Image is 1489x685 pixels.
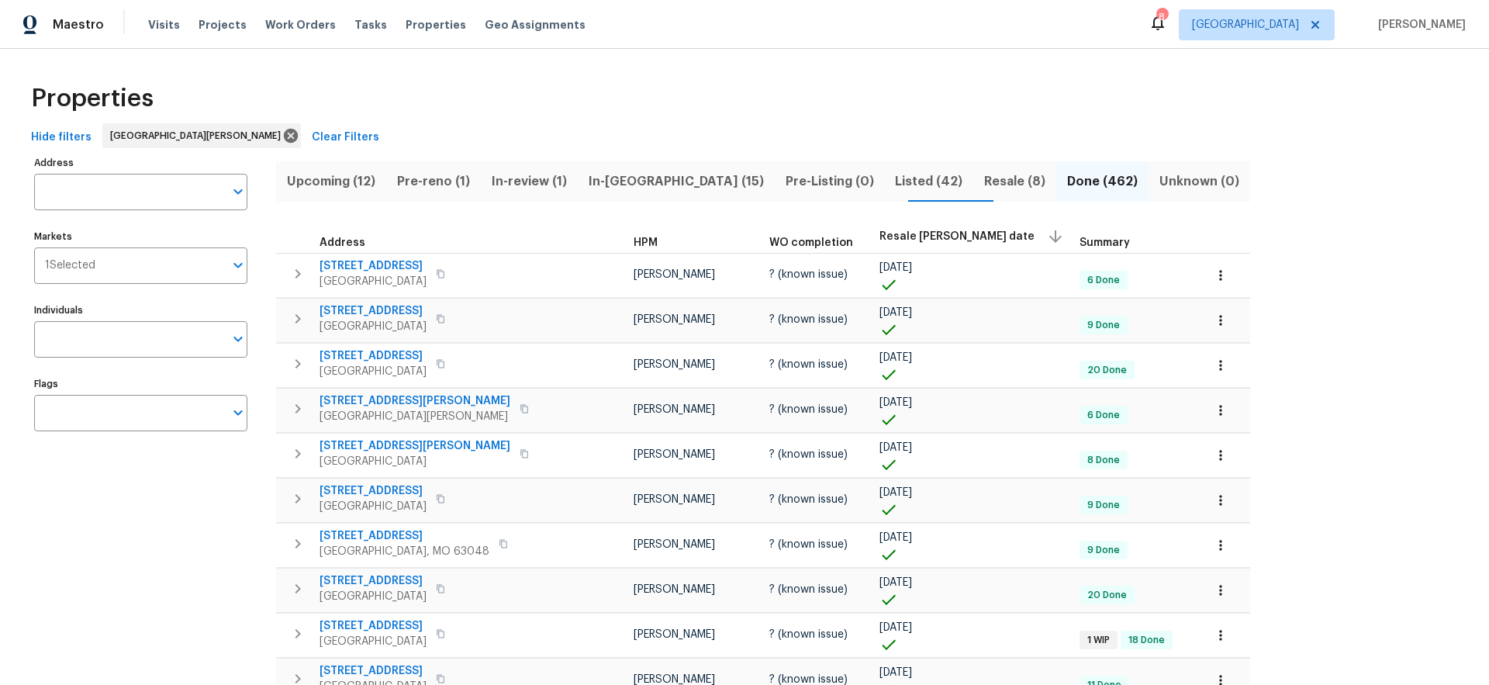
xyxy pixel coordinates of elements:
[320,237,365,248] span: Address
[320,364,427,379] span: [GEOGRAPHIC_DATA]
[879,307,912,318] span: [DATE]
[587,171,765,192] span: In-[GEOGRAPHIC_DATA] (15)
[634,674,715,685] span: [PERSON_NAME]
[320,438,510,454] span: [STREET_ADDRESS][PERSON_NAME]
[1081,544,1126,557] span: 9 Done
[285,171,377,192] span: Upcoming (12)
[1081,319,1126,332] span: 9 Done
[879,352,912,363] span: [DATE]
[306,123,385,152] button: Clear Filters
[634,314,715,325] span: [PERSON_NAME]
[769,584,848,595] span: ? (known issue)
[769,449,848,460] span: ? (known issue)
[102,123,301,148] div: [GEOGRAPHIC_DATA][PERSON_NAME]
[320,319,427,334] span: [GEOGRAPHIC_DATA]
[1122,634,1171,647] span: 18 Done
[879,231,1035,242] span: Resale [PERSON_NAME] date
[769,494,848,505] span: ? (known issue)
[25,123,98,152] button: Hide filters
[199,17,247,33] span: Projects
[320,303,427,319] span: [STREET_ADDRESS]
[983,171,1047,192] span: Resale (8)
[320,483,427,499] span: [STREET_ADDRESS]
[1372,17,1466,33] span: [PERSON_NAME]
[227,254,249,276] button: Open
[1081,364,1133,377] span: 20 Done
[634,269,715,280] span: [PERSON_NAME]
[312,128,379,147] span: Clear Filters
[769,539,848,550] span: ? (known issue)
[485,17,586,33] span: Geo Assignments
[320,258,427,274] span: [STREET_ADDRESS]
[634,237,658,248] span: HPM
[227,181,249,202] button: Open
[879,397,912,408] span: [DATE]
[110,128,287,144] span: [GEOGRAPHIC_DATA][PERSON_NAME]
[1081,589,1133,602] span: 20 Done
[879,262,912,273] span: [DATE]
[769,674,848,685] span: ? (known issue)
[1081,274,1126,287] span: 6 Done
[1081,634,1116,647] span: 1 WIP
[879,532,912,543] span: [DATE]
[879,577,912,588] span: [DATE]
[227,328,249,350] button: Open
[1066,171,1139,192] span: Done (462)
[879,667,912,678] span: [DATE]
[879,487,912,498] span: [DATE]
[784,171,876,192] span: Pre-Listing (0)
[634,404,715,415] span: [PERSON_NAME]
[769,269,848,280] span: ? (known issue)
[634,359,715,370] span: [PERSON_NAME]
[634,584,715,595] span: [PERSON_NAME]
[320,589,427,604] span: [GEOGRAPHIC_DATA]
[769,629,848,640] span: ? (known issue)
[1081,409,1126,422] span: 6 Done
[1081,454,1126,467] span: 8 Done
[893,171,964,192] span: Listed (42)
[148,17,180,33] span: Visits
[320,544,489,559] span: [GEOGRAPHIC_DATA], MO 63048
[34,379,247,389] label: Flags
[879,442,912,453] span: [DATE]
[769,359,848,370] span: ? (known issue)
[1158,171,1241,192] span: Unknown (0)
[265,17,336,33] span: Work Orders
[320,348,427,364] span: [STREET_ADDRESS]
[34,158,247,168] label: Address
[396,171,472,192] span: Pre-reno (1)
[320,499,427,514] span: [GEOGRAPHIC_DATA]
[634,629,715,640] span: [PERSON_NAME]
[354,19,387,30] span: Tasks
[320,393,510,409] span: [STREET_ADDRESS][PERSON_NAME]
[320,663,427,679] span: [STREET_ADDRESS]
[769,314,848,325] span: ? (known issue)
[31,128,92,147] span: Hide filters
[634,494,715,505] span: [PERSON_NAME]
[490,171,568,192] span: In-review (1)
[1192,17,1299,33] span: [GEOGRAPHIC_DATA]
[320,409,510,424] span: [GEOGRAPHIC_DATA][PERSON_NAME]
[227,402,249,424] button: Open
[320,634,427,649] span: [GEOGRAPHIC_DATA]
[769,237,853,248] span: WO completion
[34,232,247,241] label: Markets
[31,91,154,106] span: Properties
[769,404,848,415] span: ? (known issue)
[1080,237,1130,248] span: Summary
[320,573,427,589] span: [STREET_ADDRESS]
[320,274,427,289] span: [GEOGRAPHIC_DATA]
[1081,499,1126,512] span: 9 Done
[634,539,715,550] span: [PERSON_NAME]
[634,449,715,460] span: [PERSON_NAME]
[1156,9,1167,25] div: 8
[406,17,466,33] span: Properties
[45,259,95,272] span: 1 Selected
[320,528,489,544] span: [STREET_ADDRESS]
[53,17,104,33] span: Maestro
[34,306,247,315] label: Individuals
[320,454,510,469] span: [GEOGRAPHIC_DATA]
[879,622,912,633] span: [DATE]
[320,618,427,634] span: [STREET_ADDRESS]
